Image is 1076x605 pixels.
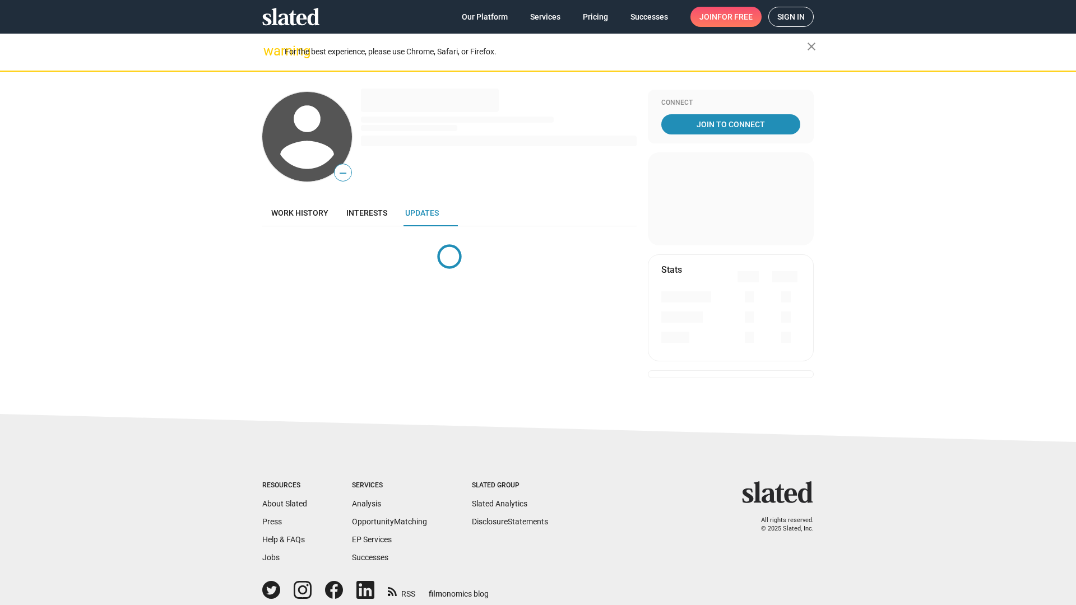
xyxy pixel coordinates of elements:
a: Updates [396,199,448,226]
span: Updates [405,208,439,217]
div: For the best experience, please use Chrome, Safari, or Firefox. [285,44,807,59]
mat-card-title: Stats [661,264,682,276]
a: Press [262,517,282,526]
span: Work history [271,208,328,217]
span: Join [699,7,753,27]
a: EP Services [352,535,392,544]
a: OpportunityMatching [352,517,427,526]
a: Join To Connect [661,114,800,134]
mat-icon: warning [263,44,277,58]
span: Join To Connect [664,114,798,134]
a: Successes [622,7,677,27]
a: RSS [388,582,415,599]
div: Connect [661,99,800,108]
span: Pricing [583,7,608,27]
p: All rights reserved. © 2025 Slated, Inc. [749,516,814,533]
div: Services [352,481,427,490]
span: for free [717,7,753,27]
span: — [335,166,351,180]
a: Work history [262,199,337,226]
div: Slated Group [472,481,548,490]
mat-icon: close [805,40,818,53]
div: Resources [262,481,307,490]
span: Services [530,7,560,27]
a: Interests [337,199,396,226]
a: Jobs [262,553,280,562]
a: filmonomics blog [429,580,489,599]
a: DisclosureStatements [472,517,548,526]
a: Our Platform [453,7,517,27]
a: About Slated [262,499,307,508]
a: Analysis [352,499,381,508]
a: Slated Analytics [472,499,527,508]
a: Joinfor free [690,7,762,27]
a: Sign in [768,7,814,27]
a: Services [521,7,569,27]
a: Help & FAQs [262,535,305,544]
span: Successes [630,7,668,27]
span: film [429,589,442,598]
a: Successes [352,553,388,562]
span: Sign in [777,7,805,26]
span: Interests [346,208,387,217]
span: Our Platform [462,7,508,27]
a: Pricing [574,7,617,27]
